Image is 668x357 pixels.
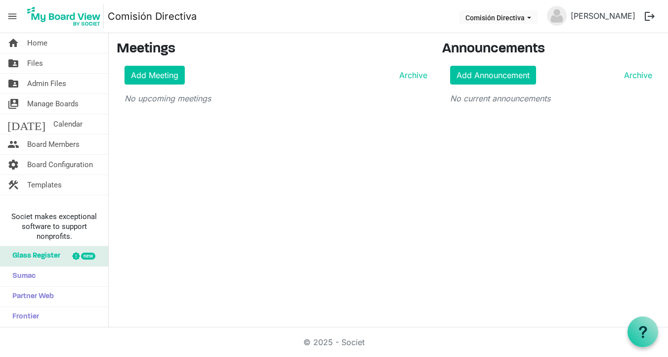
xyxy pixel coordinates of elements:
[7,74,19,93] span: folder_shared
[7,155,19,175] span: settings
[7,267,36,286] span: Sumac
[639,6,660,27] button: logout
[450,92,652,104] p: No current announcements
[7,114,45,134] span: [DATE]
[27,155,93,175] span: Board Configuration
[24,4,104,29] img: My Board View Logo
[7,134,19,154] span: people
[27,53,43,73] span: Files
[7,53,19,73] span: folder_shared
[7,33,19,53] span: home
[620,69,652,81] a: Archive
[547,6,567,26] img: no-profile-picture.svg
[27,94,79,114] span: Manage Boards
[81,253,95,260] div: new
[53,114,83,134] span: Calendar
[24,4,108,29] a: My Board View Logo
[7,94,19,114] span: switch_account
[442,41,660,58] h3: Announcements
[7,175,19,195] span: construction
[7,287,54,307] span: Partner Web
[395,69,427,81] a: Archive
[303,337,365,347] a: © 2025 - Societ
[459,10,538,24] button: Comisión Directiva dropdownbutton
[125,66,185,85] a: Add Meeting
[125,92,427,104] p: No upcoming meetings
[450,66,536,85] a: Add Announcement
[117,41,427,58] h3: Meetings
[567,6,639,26] a: [PERSON_NAME]
[7,307,39,327] span: Frontier
[27,134,80,154] span: Board Members
[4,212,104,241] span: Societ makes exceptional software to support nonprofits.
[3,7,22,26] span: menu
[27,33,47,53] span: Home
[27,175,62,195] span: Templates
[27,74,66,93] span: Admin Files
[7,246,60,266] span: Glass Register
[108,6,197,26] a: Comisión Directiva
